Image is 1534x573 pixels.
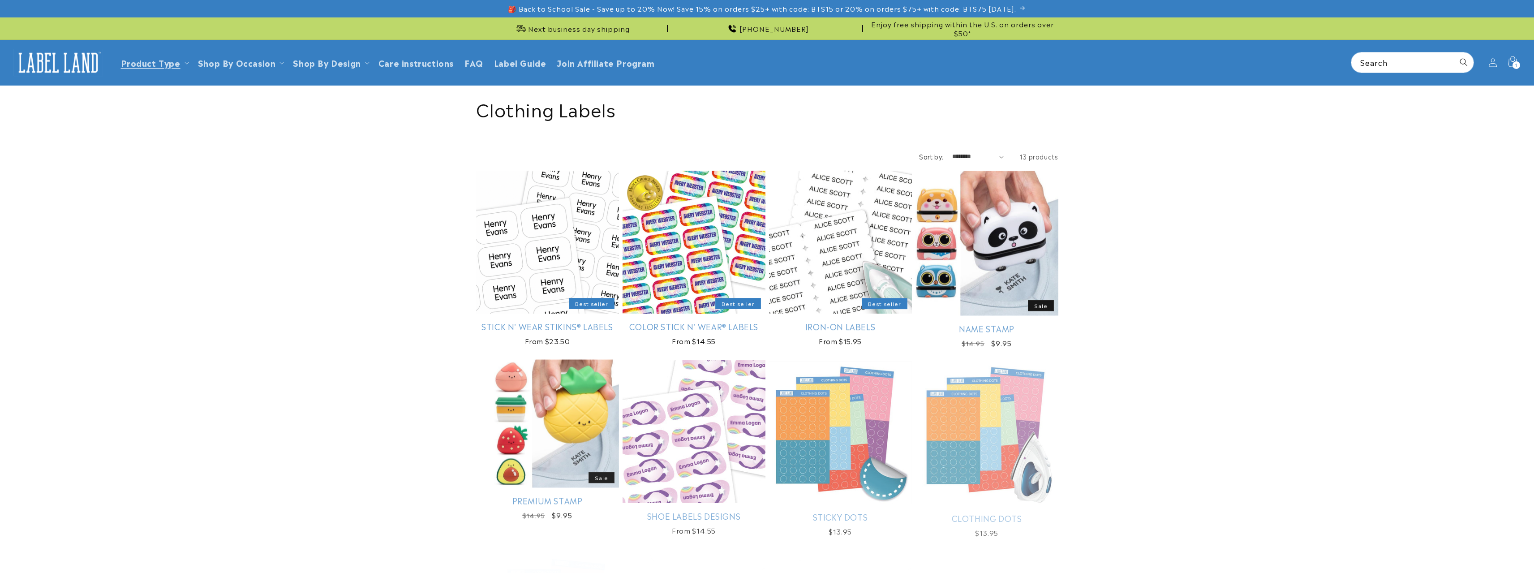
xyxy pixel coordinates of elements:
[288,52,373,73] summary: Shop By Design
[671,17,863,39] div: Announcement
[915,323,1058,333] a: Name Stamp
[557,57,654,68] span: Join Affiliate Program
[459,52,489,73] a: FAQ
[121,56,180,69] a: Product Type
[476,321,619,332] a: Stick N' Wear Stikins® Labels
[476,97,1058,120] h1: Clothing Labels
[494,57,546,68] span: Label Guide
[116,52,193,73] summary: Product Type
[919,152,943,161] label: Sort by:
[476,17,668,39] div: Announcement
[464,57,483,68] span: FAQ
[769,321,912,332] a: Iron-On Labels
[193,52,288,73] summary: Shop By Occasion
[13,49,103,77] img: Label Land
[489,52,552,73] a: Label Guide
[769,509,912,520] a: Sticky Dots
[293,56,361,69] a: Shop By Design
[1019,152,1058,161] span: 13 products
[476,495,619,505] a: Premium Stamp
[508,4,1016,13] span: 🎒 Back to School Sale - Save up to 20% Now! Save 15% on orders $25+ with code: BTS15 or 20% on or...
[373,52,459,73] a: Care instructions
[867,17,1058,39] div: Announcement
[378,57,454,68] span: Care instructions
[1454,52,1474,72] button: Search
[528,24,630,33] span: Next business day shipping
[623,509,765,520] a: Shoe Labels Designs
[915,509,1058,520] a: Clothing Dots
[623,321,765,332] a: Color Stick N' Wear® Labels
[551,52,660,73] a: Join Affiliate Program
[10,45,107,80] a: Label Land
[867,20,1058,37] span: Enjoy free shipping within the U.S. on orders over $50*
[739,24,809,33] span: [PHONE_NUMBER]
[1515,61,1517,69] span: 1
[198,57,276,68] span: Shop By Occasion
